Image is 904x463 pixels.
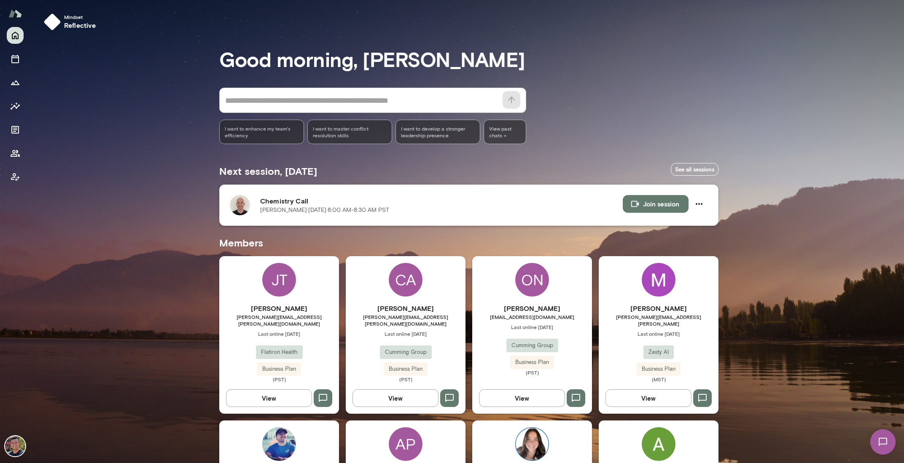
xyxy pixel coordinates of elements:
[64,20,96,30] h6: reflective
[7,74,24,91] button: Growth Plan
[219,120,304,144] div: I want to enhance my team's efficiency
[472,303,592,313] h6: [PERSON_NAME]
[346,303,465,313] h6: [PERSON_NAME]
[389,263,422,297] div: CA
[7,169,24,185] button: Client app
[380,348,432,356] span: Cumming Group
[346,330,465,337] span: Last online [DATE]
[219,236,718,249] h5: Members
[642,263,675,297] img: Michael Merski
[7,98,24,115] button: Insights
[8,5,22,21] img: Mento
[219,303,339,313] h6: [PERSON_NAME]
[219,164,317,178] h5: Next session, [DATE]
[506,341,558,350] span: Cumming Group
[623,195,689,213] button: Join session
[262,263,296,297] div: JT
[257,365,301,373] span: Business Plan
[219,47,718,71] h3: Good morning, [PERSON_NAME]
[401,125,475,139] span: I want to develop a stronger leadership presence
[7,145,24,162] button: Members
[472,324,592,330] span: Last online [DATE]
[226,389,312,407] button: View
[260,206,389,214] p: [PERSON_NAME] · [DATE] · 8:00 AM-8:30 AM PST
[515,427,549,461] img: Anna Satterfield
[642,427,675,461] img: Alan Lee
[599,330,718,337] span: Last online [DATE]
[637,365,681,373] span: Business Plan
[7,51,24,67] button: Sessions
[484,120,526,144] span: View past chats ->
[599,376,718,383] span: (MST)
[64,13,96,20] span: Mindset
[599,313,718,327] span: [PERSON_NAME][EMAIL_ADDRESS][PERSON_NAME]
[384,365,428,373] span: Business Plan
[307,120,392,144] div: I want to master conflict resolution skills
[472,313,592,320] span: [EMAIL_ADDRESS][DOMAIN_NAME]
[346,376,465,383] span: (PST)
[671,163,718,176] a: See all sessions
[219,330,339,337] span: Last online [DATE]
[219,313,339,327] span: [PERSON_NAME][EMAIL_ADDRESS][PERSON_NAME][DOMAIN_NAME]
[256,348,303,356] span: Flatiron Health
[219,376,339,383] span: (PST)
[44,13,61,30] img: mindset
[643,348,674,356] span: Zesty AI
[5,436,25,456] img: Mark Guzman
[7,27,24,44] button: Home
[7,121,24,138] button: Documents
[510,358,554,367] span: Business Plan
[395,120,480,144] div: I want to develop a stronger leadership presence
[40,10,103,34] button: Mindsetreflective
[313,125,387,139] span: I want to master conflict resolution skills
[262,427,296,461] img: Vince Falk
[479,389,565,407] button: View
[599,303,718,313] h6: [PERSON_NAME]
[260,196,623,206] h6: Chemistry Call
[605,389,691,407] button: View
[225,125,299,139] span: I want to enhance my team's efficiency
[352,389,439,407] button: View
[515,263,549,297] div: ON
[346,313,465,327] span: [PERSON_NAME][EMAIL_ADDRESS][PERSON_NAME][DOMAIN_NAME]
[472,369,592,376] span: (PST)
[389,427,422,461] div: AP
